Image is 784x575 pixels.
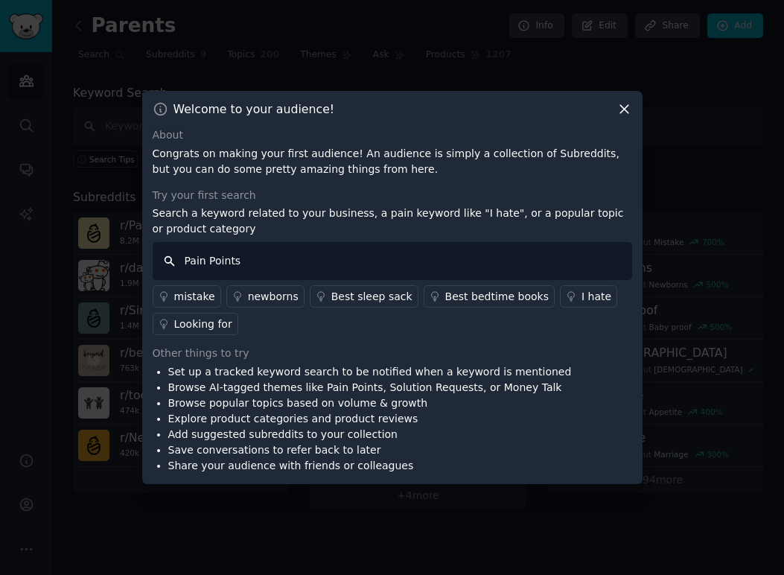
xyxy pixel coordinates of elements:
div: About [153,127,632,143]
li: Share your audience with friends or colleagues [168,458,572,474]
h3: Welcome to your audience! [173,101,335,117]
li: Browse popular topics based on volume & growth [168,395,572,411]
a: Best sleep sack [310,285,418,308]
li: Add suggested subreddits to your collection [168,427,572,442]
p: Search a keyword related to your business, a pain keyword like "I hate", or a popular topic or pr... [153,206,632,237]
div: I hate [581,289,611,305]
div: Looking for [174,317,232,332]
div: mistake [174,289,215,305]
div: newborns [248,289,299,305]
div: Try your first search [153,188,632,203]
div: Other things to try [153,346,632,361]
a: Looking for [153,313,238,335]
div: Best sleep sack [331,289,412,305]
a: Best bedtime books [424,285,555,308]
li: Save conversations to refer back to later [168,442,572,458]
li: Set up a tracked keyword search to be notified when a keyword is mentioned [168,364,572,380]
a: mistake [153,285,221,308]
input: Keyword search in audience [153,242,632,280]
div: Best bedtime books [445,289,549,305]
p: Congrats on making your first audience! An audience is simply a collection of Subreddits, but you... [153,146,632,177]
li: Explore product categories and product reviews [168,411,572,427]
li: Browse AI-tagged themes like Pain Points, Solution Requests, or Money Talk [168,380,572,395]
a: newborns [226,285,305,308]
a: I hate [560,285,617,308]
